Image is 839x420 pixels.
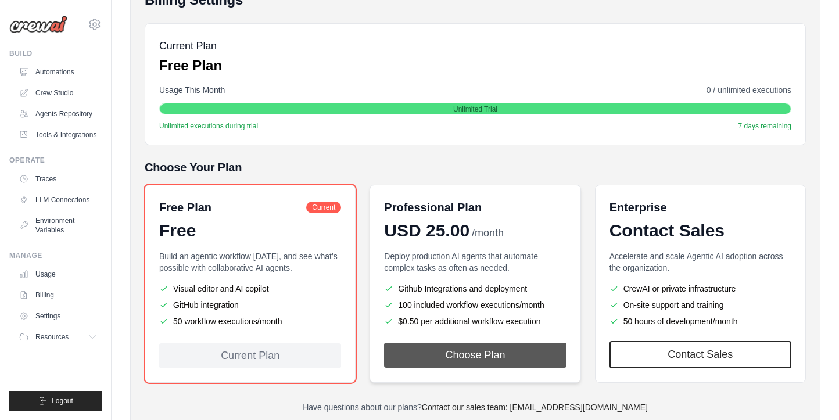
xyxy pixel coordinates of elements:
li: Github Integrations and deployment [384,283,566,295]
p: Deploy production AI agents that automate complex tasks as often as needed. [384,250,566,274]
div: Current Plan [159,343,341,368]
a: Contact our sales team: [EMAIL_ADDRESS][DOMAIN_NAME] [422,403,648,412]
p: Build an agentic workflow [DATE], and see what's possible with collaborative AI agents. [159,250,341,274]
a: Environment Variables [14,211,102,239]
iframe: Chat Widget [781,364,839,420]
a: Tools & Integrations [14,125,102,144]
li: Visual editor and AI copilot [159,283,341,295]
p: Accelerate and scale Agentic AI adoption across the organization. [609,250,791,274]
button: Resources [14,328,102,346]
a: Automations [14,63,102,81]
span: 0 / unlimited executions [707,84,791,96]
a: Traces [14,170,102,188]
a: Contact Sales [609,341,791,368]
span: USD 25.00 [384,220,469,241]
li: 50 workflow executions/month [159,315,341,327]
h6: Professional Plan [384,199,482,216]
div: Operate [9,156,102,165]
a: Billing [14,286,102,304]
h5: Current Plan [159,38,222,54]
span: /month [472,225,504,241]
div: Manage [9,251,102,260]
span: Logout [52,396,73,405]
div: Build [9,49,102,58]
button: Choose Plan [384,343,566,368]
a: Agents Repository [14,105,102,123]
span: 7 days remaining [738,121,791,131]
p: Have questions about our plans? [145,401,806,413]
h6: Enterprise [609,199,791,216]
span: Unlimited Trial [453,105,497,114]
li: 100 included workflow executions/month [384,299,566,311]
a: LLM Connections [14,191,102,209]
li: 50 hours of development/month [609,315,791,327]
p: Free Plan [159,56,222,75]
li: GitHub integration [159,299,341,311]
div: Free [159,220,341,241]
a: Crew Studio [14,84,102,102]
li: CrewAI or private infrastructure [609,283,791,295]
img: Logo [9,16,67,33]
li: On-site support and training [609,299,791,311]
h6: Free Plan [159,199,211,216]
span: Unlimited executions during trial [159,121,258,131]
a: Usage [14,265,102,283]
div: Contact Sales [609,220,791,241]
h5: Choose Your Plan [145,159,806,175]
span: Usage This Month [159,84,225,96]
a: Settings [14,307,102,325]
span: Resources [35,332,69,342]
li: $0.50 per additional workflow execution [384,315,566,327]
button: Logout [9,391,102,411]
span: Current [306,202,341,213]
